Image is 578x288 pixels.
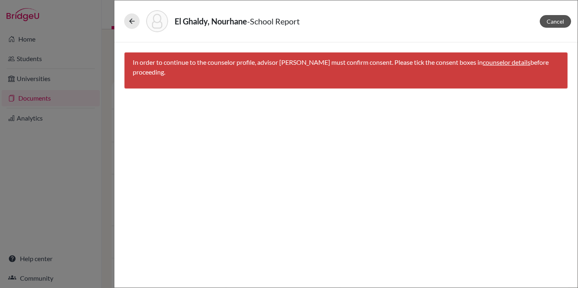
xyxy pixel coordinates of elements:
[247,16,300,26] span: - School Report
[547,18,564,25] span: Cancel
[133,57,559,77] p: In order to continue to the counselor profile, advisor [PERSON_NAME] must confirm consent. Please...
[483,58,530,66] a: counselor details
[175,16,247,26] strong: El Ghaldy, Nourhane
[540,15,571,28] button: Cancel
